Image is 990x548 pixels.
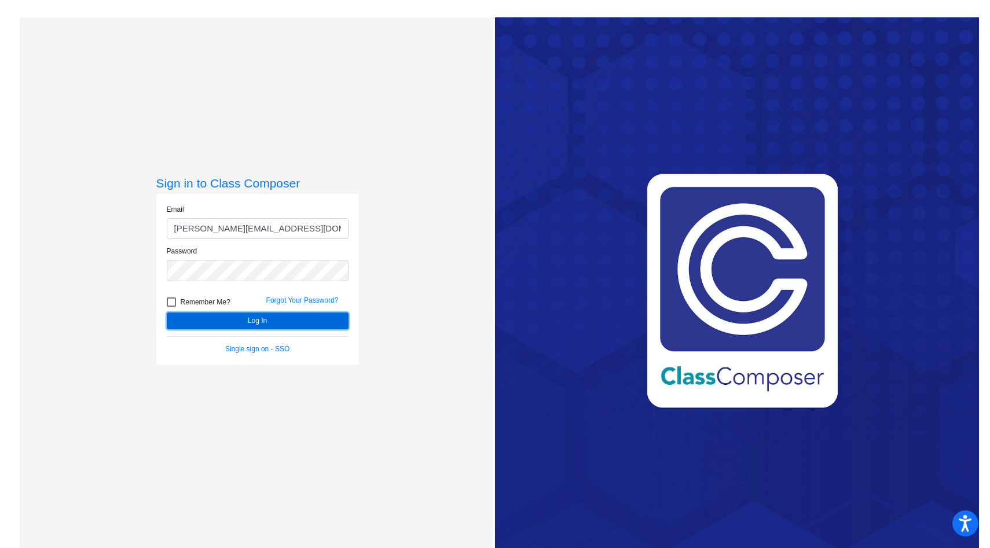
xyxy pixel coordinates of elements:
span: Remember Me? [181,295,230,309]
h3: Sign in to Class Composer [156,176,359,190]
label: Email [167,204,184,215]
label: Password [167,246,197,256]
a: Single sign on - SSO [225,345,289,353]
a: Forgot Your Password? [266,296,339,304]
button: Log In [167,312,349,329]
